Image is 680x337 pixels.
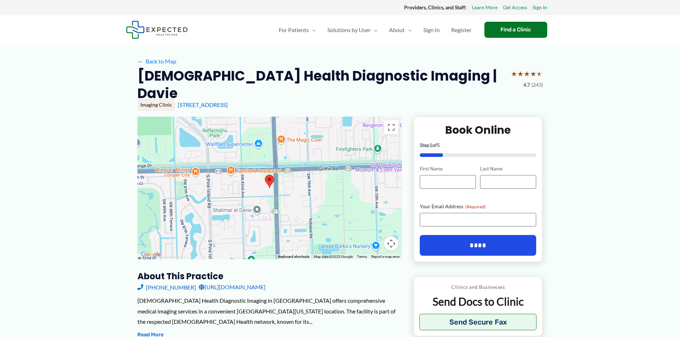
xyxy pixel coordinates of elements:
[419,314,537,330] button: Send Secure Fax
[322,17,383,42] a: Solutions by UserMenu Toggle
[137,295,402,327] div: [DEMOGRAPHIC_DATA] Health Diagnostic Imaging in [GEOGRAPHIC_DATA] offers comprehensive medical im...
[178,101,228,108] a: [STREET_ADDRESS]
[420,165,476,172] label: First Name
[523,80,530,90] span: 4.7
[137,282,196,292] a: [PHONE_NUMBER]
[420,203,537,210] label: Your Email Address
[517,67,524,80] span: ★
[404,4,467,10] strong: Providers, Clinics, and Staff:
[530,67,537,80] span: ★
[126,21,188,39] img: Expected Healthcare Logo - side, dark font, small
[278,254,309,259] button: Keyboard shortcuts
[451,17,472,42] span: Register
[480,165,536,172] label: Last Name
[314,255,353,259] span: Map data ©2025 Google
[199,282,266,292] a: [URL][DOMAIN_NAME]
[389,17,405,42] span: About
[429,142,432,148] span: 1
[309,17,316,42] span: Menu Toggle
[419,282,537,292] p: Clinics and Businesses
[383,17,418,42] a: AboutMenu Toggle
[484,22,547,38] a: Find a Clinic
[423,17,440,42] span: Sign In
[273,17,477,42] nav: Primary Site Navigation
[524,67,530,80] span: ★
[537,67,543,80] span: ★
[137,56,176,67] a: ←Back to Map
[384,236,398,251] button: Map camera controls
[279,17,309,42] span: For Patients
[532,80,543,90] span: (243)
[405,17,412,42] span: Menu Toggle
[137,58,144,65] span: ←
[420,143,537,148] p: Step of
[418,17,445,42] a: Sign In
[137,99,175,111] div: Imaging Clinic
[533,3,547,12] a: Sign In
[420,123,537,137] h2: Book Online
[139,250,163,259] img: Google
[137,67,505,102] h2: [DEMOGRAPHIC_DATA] Health Diagnostic Imaging | Davie
[511,67,517,80] span: ★
[384,120,398,134] button: Toggle fullscreen view
[437,142,440,148] span: 5
[472,3,498,12] a: Learn More
[137,271,402,282] h3: About this practice
[503,3,527,12] a: Get Access
[139,250,163,259] a: Open this area in Google Maps (opens a new window)
[327,17,371,42] span: Solutions by User
[465,204,486,209] span: (Required)
[273,17,322,42] a: For PatientsMenu Toggle
[371,255,400,259] a: Report a map error
[371,17,378,42] span: Menu Toggle
[357,255,367,259] a: Terms
[419,295,537,308] p: Send Docs to Clinic
[445,17,477,42] a: Register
